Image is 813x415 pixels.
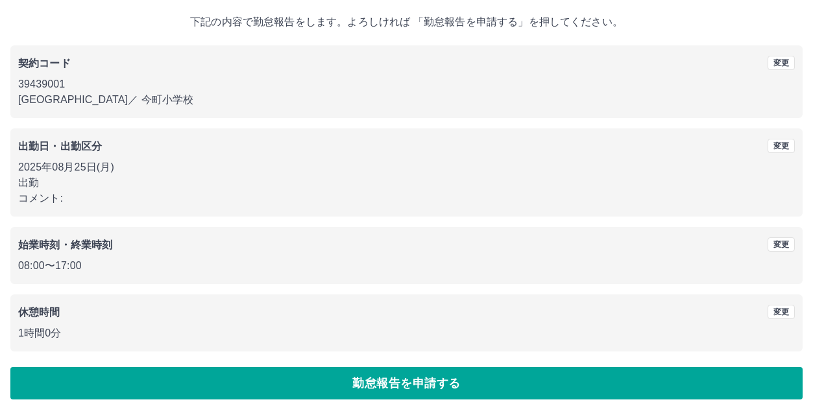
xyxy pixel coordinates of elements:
b: 契約コード [18,58,71,69]
button: 変更 [768,139,795,153]
p: 1時間0分 [18,326,795,341]
b: 休憩時間 [18,307,60,318]
p: 下記の内容で勤怠報告をします。よろしければ 「勤怠報告を申請する」を押してください。 [10,14,803,30]
p: コメント: [18,191,795,206]
p: [GEOGRAPHIC_DATA] ／ 今町小学校 [18,92,795,108]
p: 08:00 〜 17:00 [18,258,795,274]
p: 出勤 [18,175,795,191]
p: 39439001 [18,77,795,92]
p: 2025年08月25日(月) [18,160,795,175]
button: 勤怠報告を申請する [10,367,803,399]
button: 変更 [768,56,795,70]
b: 出勤日・出勤区分 [18,141,102,152]
button: 変更 [768,305,795,319]
button: 変更 [768,237,795,252]
b: 始業時刻・終業時刻 [18,239,112,250]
